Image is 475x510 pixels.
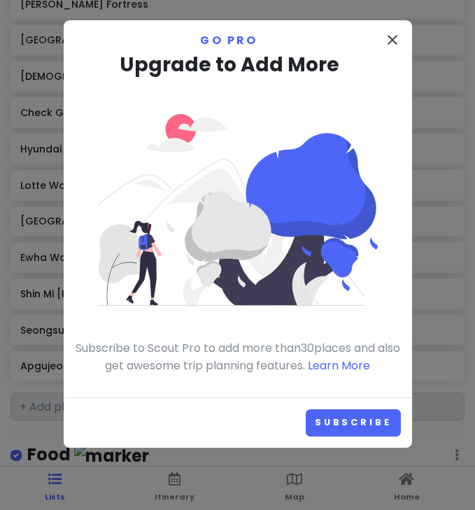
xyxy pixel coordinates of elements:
p: Subscribe to Scout Pro to add more than 30 places and also get awesome trip planning features. [75,339,401,375]
img: Person looking at mountains, tree, and sun [98,114,378,305]
h3: Upgrade to Add More [75,50,401,81]
a: Subscribe [306,409,401,437]
i: close [384,31,401,48]
a: Learn More [308,357,370,374]
button: Close [384,31,401,51]
p: Go Pro [75,31,401,50]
